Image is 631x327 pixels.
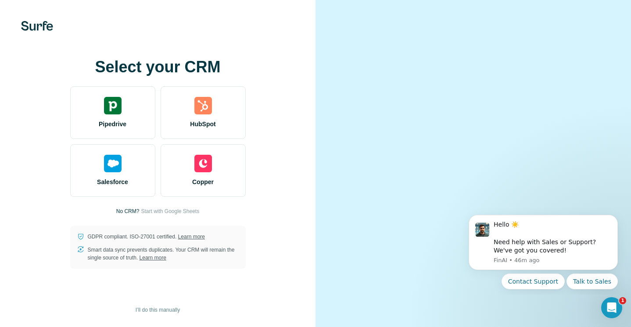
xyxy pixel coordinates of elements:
[190,120,215,128] span: HubSpot
[99,120,126,128] span: Pipedrive
[601,297,622,318] iframe: Intercom live chat
[141,207,199,215] button: Start with Google Sheets
[70,58,246,76] h1: Select your CRM
[178,234,205,240] a: Learn more
[21,21,53,31] img: Surfe's logo
[88,233,205,241] p: GDPR compliant. ISO-27001 certified.
[88,246,239,262] p: Smart data sync prevents duplicates. Your CRM will remain the single source of truth.
[140,255,166,261] a: Learn more
[194,97,212,114] img: hubspot's logo
[192,178,214,186] span: Copper
[194,155,212,172] img: copper's logo
[116,207,140,215] p: No CRM?
[104,155,122,172] img: salesforce's logo
[129,303,186,316] button: I’ll do this manually
[619,297,626,304] span: 1
[136,306,180,314] span: I’ll do this manually
[455,207,631,295] iframe: Intercom notifications message
[97,178,128,186] span: Salesforce
[104,97,122,114] img: pipedrive's logo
